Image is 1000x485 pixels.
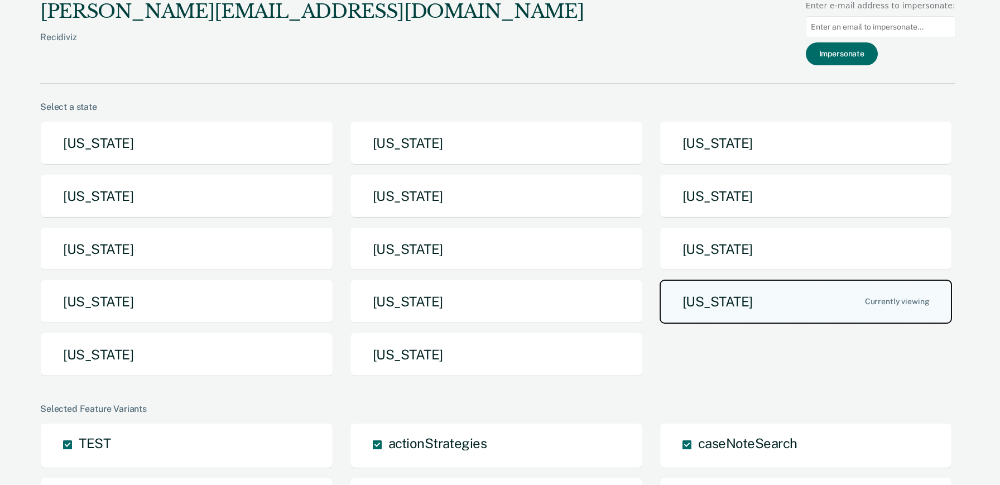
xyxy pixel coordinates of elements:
[660,280,953,324] button: [US_STATE]
[40,280,333,324] button: [US_STATE]
[40,404,955,414] div: Selected Feature Variants
[40,121,333,165] button: [US_STATE]
[40,227,333,271] button: [US_STATE]
[350,121,643,165] button: [US_STATE]
[40,102,955,112] div: Select a state
[350,280,643,324] button: [US_STATE]
[40,174,333,218] button: [US_STATE]
[806,42,878,65] button: Impersonate
[660,227,953,271] button: [US_STATE]
[40,32,584,60] div: Recidiviz
[350,227,643,271] button: [US_STATE]
[806,16,955,38] input: Enter an email to impersonate...
[660,121,953,165] button: [US_STATE]
[40,333,333,377] button: [US_STATE]
[79,435,110,451] span: TEST
[698,435,797,451] span: caseNoteSearch
[660,174,953,218] button: [US_STATE]
[388,435,487,451] span: actionStrategies
[350,174,643,218] button: [US_STATE]
[350,333,643,377] button: [US_STATE]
